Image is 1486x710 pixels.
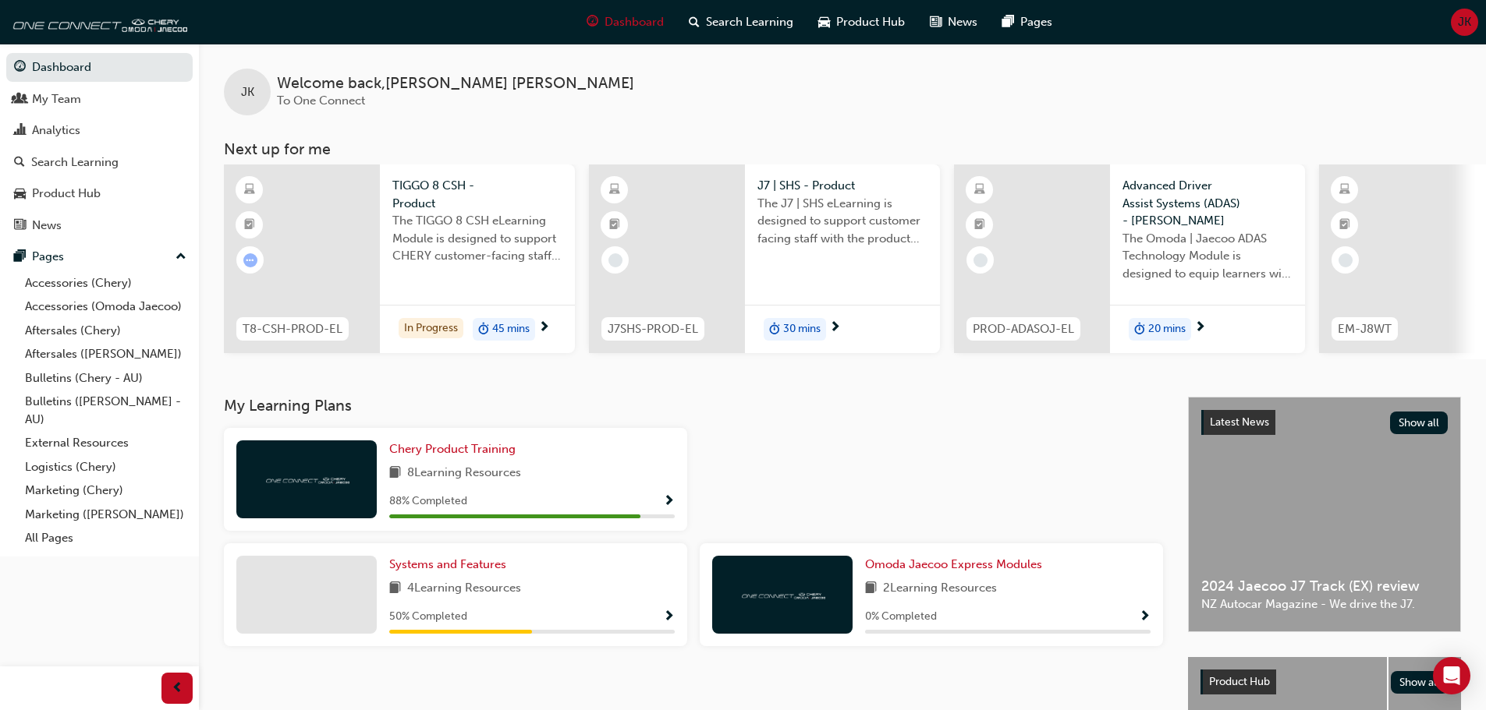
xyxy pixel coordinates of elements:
[663,607,675,627] button: Show Progress
[264,472,349,486] img: oneconnect
[389,442,516,456] span: Chery Product Training
[19,390,193,431] a: Bulletins ([PERSON_NAME] - AU)
[1194,321,1206,335] span: next-icon
[605,13,664,31] span: Dashboard
[1188,397,1461,632] a: Latest NewsShow all2024 Jaecoo J7 Track (EX) reviewNZ Autocar Magazine - We drive the J7.
[6,242,193,271] button: Pages
[478,320,489,340] span: duration-icon
[973,320,1074,338] span: PROD-ADASOJ-EL
[818,12,830,32] span: car-icon
[407,579,521,599] span: 4 Learning Resources
[1209,675,1270,688] span: Product Hub
[676,6,806,38] a: search-iconSearch Learning
[6,116,193,145] a: Analytics
[243,253,257,267] span: learningRecordVerb_ATTEMPT-icon
[783,320,821,338] span: 30 mins
[1458,13,1471,31] span: JK
[574,6,676,38] a: guage-iconDashboard
[172,679,183,698] span: prev-icon
[392,212,562,265] span: The TIGGO 8 CSH eLearning Module is designed to support CHERY customer-facing staff with the prod...
[1201,410,1448,435] a: Latest NewsShow all
[244,180,255,200] span: learningResourceType_ELEARNING-icon
[609,180,620,200] span: learningResourceType_ELEARNING-icon
[19,503,193,527] a: Marketing ([PERSON_NAME])
[19,455,193,479] a: Logistics (Chery)
[224,164,575,353] a: T8-CSH-PROD-ELTIGGO 8 CSH - ProductThe TIGGO 8 CSH eLearning Module is designed to support CHERY ...
[492,320,530,338] span: 45 mins
[769,320,780,340] span: duration-icon
[8,6,187,37] img: oneconnect
[608,253,622,267] span: learningRecordVerb_NONE-icon
[32,185,101,203] div: Product Hub
[243,320,342,338] span: T8-CSH-PROD-EL
[917,6,990,38] a: news-iconNews
[974,180,985,200] span: learningResourceType_ELEARNING-icon
[990,6,1065,38] a: pages-iconPages
[19,366,193,390] a: Bulletins (Chery - AU)
[757,177,927,195] span: J7 | SHS - Product
[1148,320,1186,338] span: 20 mins
[829,321,841,335] span: next-icon
[389,556,512,574] a: Systems and Features
[14,124,26,138] span: chart-icon
[757,195,927,248] span: The J7 | SHS eLearning is designed to support customer facing staff with the product and sales in...
[739,587,825,602] img: oneconnect
[538,321,550,335] span: next-icon
[609,215,620,235] span: booktick-icon
[865,608,937,626] span: 0 % Completed
[663,492,675,511] button: Show Progress
[1391,671,1449,694] button: Show all
[587,12,598,32] span: guage-icon
[14,61,26,75] span: guage-icon
[176,247,186,267] span: up-icon
[930,12,942,32] span: news-icon
[1002,12,1014,32] span: pages-icon
[6,211,193,240] a: News
[224,397,1163,415] h3: My Learning Plans
[389,579,401,599] span: book-icon
[399,318,463,339] div: In Progress
[836,13,905,31] span: Product Hub
[14,250,26,264] span: pages-icon
[1210,415,1269,429] span: Latest News
[663,495,675,509] span: Show Progress
[6,85,193,114] a: My Team
[1339,215,1350,235] span: booktick-icon
[1338,320,1392,338] span: EM-J8WT
[19,271,193,295] a: Accessories (Chery)
[974,215,985,235] span: booktick-icon
[32,248,64,266] div: Pages
[244,215,255,235] span: booktick-icon
[6,148,193,177] a: Search Learning
[1201,595,1448,613] span: NZ Autocar Magazine - We drive the J7.
[14,219,26,233] span: news-icon
[32,217,62,235] div: News
[806,6,917,38] a: car-iconProduct Hub
[407,464,521,483] span: 8 Learning Resources
[1433,657,1470,694] div: Open Intercom Messenger
[6,179,193,208] a: Product Hub
[948,13,977,31] span: News
[1339,253,1353,267] span: learningRecordVerb_NONE-icon
[865,556,1048,574] a: Omoda Jaecoo Express Modules
[1390,412,1449,434] button: Show all
[14,156,25,170] span: search-icon
[689,12,700,32] span: search-icon
[389,464,401,483] span: book-icon
[1201,578,1448,595] span: 2024 Jaecoo J7 Track (EX) review
[389,608,467,626] span: 50 % Completed
[389,493,467,510] span: 88 % Completed
[32,122,80,140] div: Analytics
[6,53,193,82] a: Dashboard
[1201,669,1449,694] a: Product HubShow all
[14,187,26,201] span: car-icon
[19,526,193,550] a: All Pages
[1139,607,1151,627] button: Show Progress
[19,431,193,455] a: External Resources
[14,93,26,107] span: people-icon
[389,440,522,458] a: Chery Product Training
[883,579,997,599] span: 2 Learning Resources
[19,342,193,366] a: Aftersales ([PERSON_NAME])
[389,557,506,571] span: Systems and Features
